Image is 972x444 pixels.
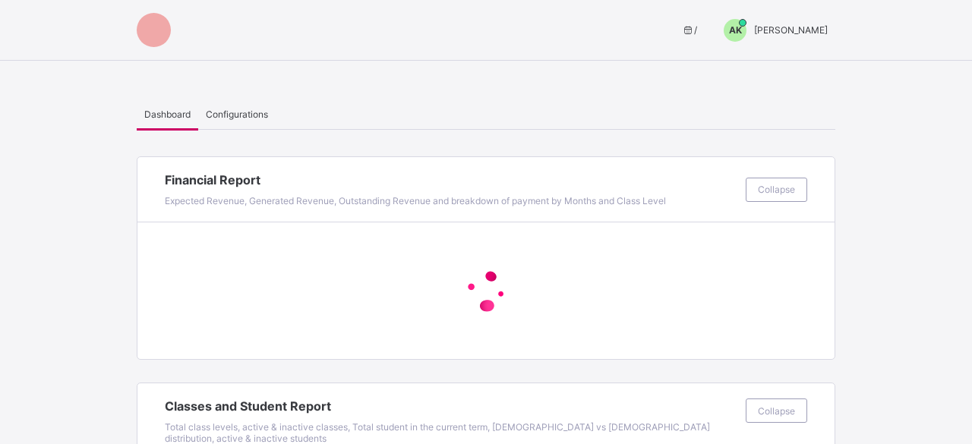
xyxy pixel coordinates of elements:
span: Total class levels, active & inactive classes, Total student in the current term, [DEMOGRAPHIC_DA... [165,421,710,444]
span: Financial Report [165,172,738,187]
span: session/term information [681,24,697,36]
span: Classes and Student Report [165,398,738,414]
span: AK [729,24,742,36]
span: Collapse [758,184,795,195]
span: Expected Revenue, Generated Revenue, Outstanding Revenue and breakdown of payment by Months and C... [165,195,666,206]
span: Dashboard [144,109,191,120]
span: [PERSON_NAME] [754,24,828,36]
span: Collapse [758,405,795,417]
span: Configurations [206,109,268,120]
